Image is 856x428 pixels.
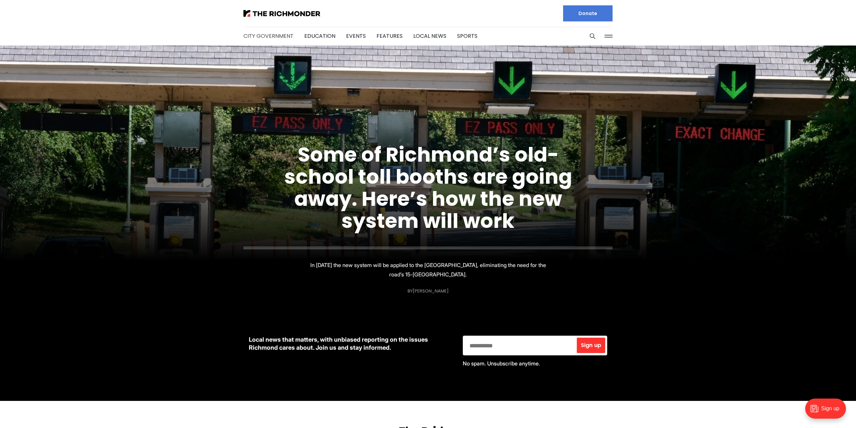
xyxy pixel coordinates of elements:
a: City Government [243,32,294,40]
span: No spam. Unsubscribe anytime. [463,360,540,367]
a: Education [304,32,335,40]
iframe: portal-trigger [799,395,856,428]
p: Local news that matters, with unbiased reporting on the issues Richmond cares about. Join us and ... [249,336,452,352]
button: Search this site [587,31,598,41]
a: Local News [413,32,446,40]
a: [PERSON_NAME] [413,288,449,294]
a: Some of Richmond’s old-school toll booths are going away. Here’s how the new system will work [284,141,572,235]
a: Features [377,32,403,40]
span: Sign up [581,343,601,348]
div: By [408,288,449,293]
p: In [DATE] the new system will be applied to the [GEOGRAPHIC_DATA], eliminating the need for the r... [309,260,547,279]
a: Sports [457,32,477,40]
a: Donate [563,5,613,21]
a: Events [346,32,366,40]
img: The Richmonder [243,10,320,17]
button: Sign up [577,338,605,353]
